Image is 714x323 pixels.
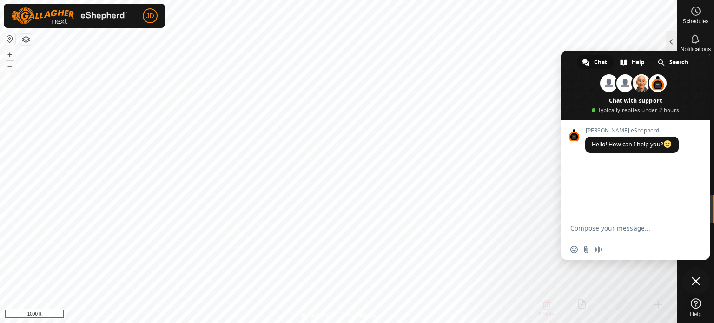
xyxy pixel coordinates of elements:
a: Contact Us [348,311,375,319]
span: [PERSON_NAME] eShepherd [585,127,679,134]
button: + [4,49,15,60]
span: Notifications [681,46,711,52]
button: Reset Map [4,33,15,45]
textarea: Compose your message... [570,224,680,232]
span: Chat [594,55,607,69]
span: Search [669,55,688,69]
span: Help [632,55,645,69]
span: Help [690,311,701,317]
span: Schedules [682,19,708,24]
div: Help [615,55,651,69]
img: Gallagher Logo [11,7,127,24]
span: JD [146,11,154,21]
a: Help [677,295,714,321]
div: Chat [577,55,614,69]
span: Insert an emoji [570,246,578,253]
button: Map Layers [20,34,32,45]
div: Search [652,55,694,69]
a: Privacy Policy [302,311,337,319]
div: Close chat [682,267,710,295]
span: Audio message [595,246,602,253]
button: – [4,61,15,72]
span: Send a file [582,246,590,253]
span: Hello! How can I help you? [592,140,672,148]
